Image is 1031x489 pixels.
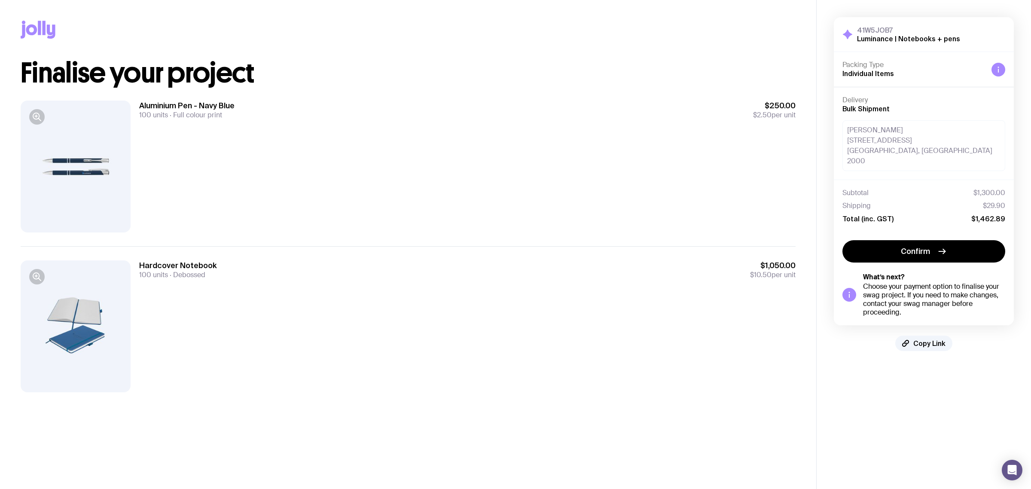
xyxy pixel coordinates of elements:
[857,34,960,43] h2: Luminance | Notebooks + pens
[753,101,796,111] span: $250.00
[139,110,168,119] span: 100 units
[842,240,1005,263] button: Confirm
[753,111,796,119] span: per unit
[842,120,1005,171] div: [PERSON_NAME] [STREET_ADDRESS] [GEOGRAPHIC_DATA], [GEOGRAPHIC_DATA] 2000
[842,105,890,113] span: Bulk Shipment
[842,70,894,77] span: Individual Items
[750,270,772,279] span: $10.50
[750,271,796,279] span: per unit
[971,214,1005,223] span: $1,462.89
[842,214,894,223] span: Total (inc. GST)
[901,246,930,257] span: Confirm
[913,339,946,348] span: Copy Link
[139,270,168,279] span: 100 units
[857,26,960,34] h3: 41W5JOB7
[863,273,1005,281] h5: What’s next?
[842,96,1005,104] h4: Delivery
[983,202,1005,210] span: $29.90
[750,260,796,271] span: $1,050.00
[168,270,205,279] span: Debossed
[753,110,772,119] span: $2.50
[139,260,217,271] h3: Hardcover Notebook
[863,282,1005,317] div: Choose your payment option to finalise your swag project. If you need to make changes, contact yo...
[842,202,871,210] span: Shipping
[973,189,1005,197] span: $1,300.00
[842,61,985,69] h4: Packing Type
[139,101,235,111] h3: Aluminium Pen - Navy Blue
[21,59,796,87] h1: Finalise your project
[1002,460,1022,480] div: Open Intercom Messenger
[842,189,869,197] span: Subtotal
[168,110,222,119] span: Full colour print
[895,336,952,351] button: Copy Link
